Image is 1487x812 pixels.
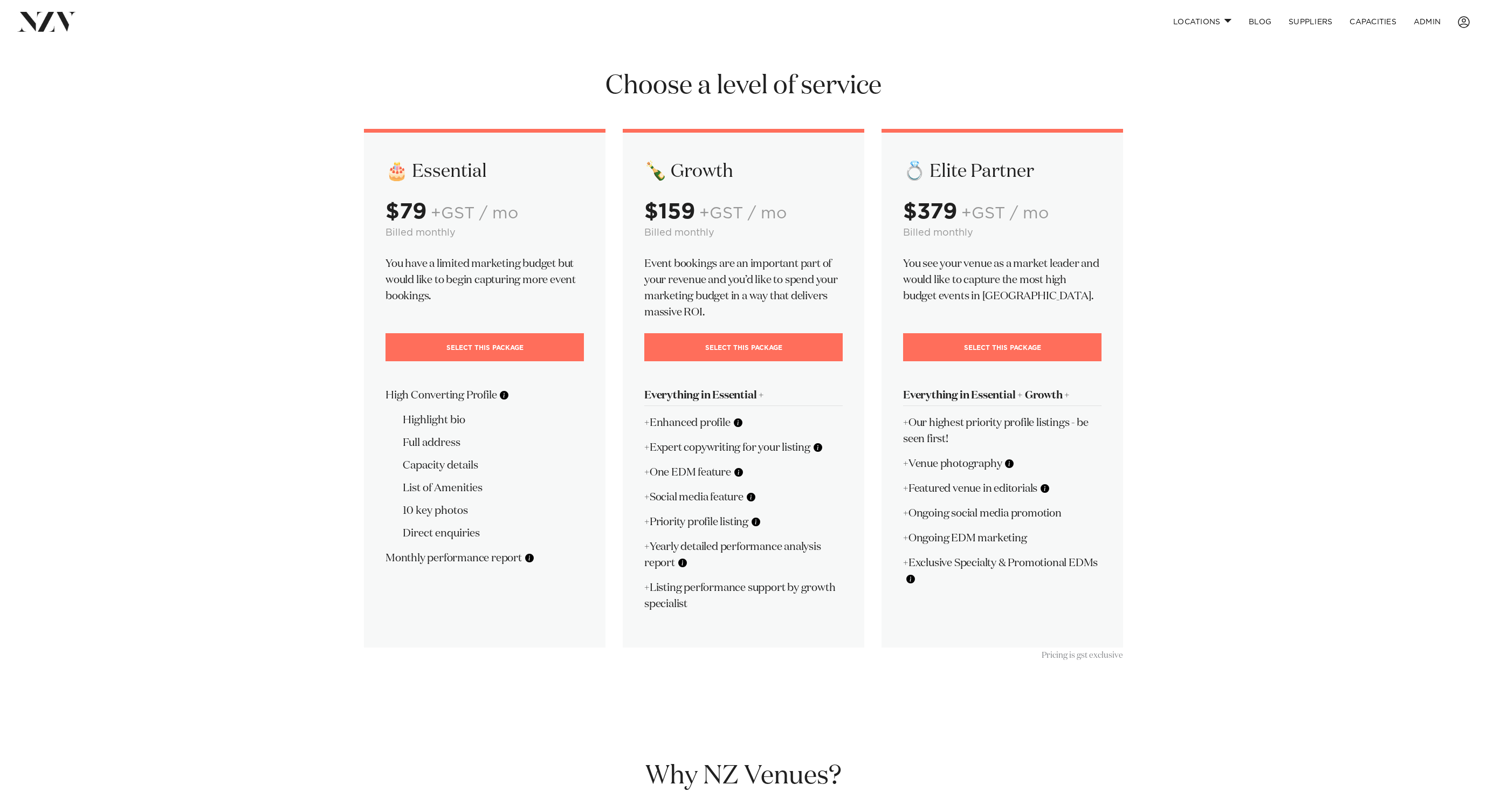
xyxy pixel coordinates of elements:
p: You see your venue as a market leader and would like to capture the most high budget events in [G... [903,256,1102,304]
small: Billed monthly [644,228,714,238]
p: High Converting Profile [385,387,584,403]
p: Monthly performance report [385,550,584,566]
li: List of Amenities [403,480,584,496]
a: BLOG [1240,10,1280,33]
span: +GST / mo [961,205,1049,222]
p: +Priority profile listing [644,514,843,530]
a: ADMIN [1405,10,1449,33]
p: +One EDM feature [644,464,843,480]
h2: 🍾 Growth [644,160,843,183]
a: Locations [1165,10,1240,33]
span: +GST / mo [699,205,787,222]
p: +Listing performance support by growth specialist [644,580,843,612]
small: Billed monthly [903,228,973,238]
p: +Enhanced profile [644,415,843,431]
strong: $159 [644,201,695,223]
p: +Venue photography [903,456,1102,472]
p: +Our highest priority profile listings - be seen first! [903,415,1102,447]
p: +Expert copywriting for your listing [644,439,843,456]
a: Select This Package [385,333,584,361]
a: Select This Package [903,333,1102,361]
small: Pricing is gst exclusive [1042,651,1123,659]
p: +Social media feature [644,489,843,505]
p: +Featured venue in editorials [903,480,1102,497]
h2: 🎂 Essential [385,160,584,183]
strong: Everything in Essential + Growth + [903,390,1070,401]
img: nzv-logo.png [17,12,76,31]
li: Capacity details [403,457,584,473]
p: +Yearly detailed performance analysis report [644,539,843,571]
strong: Everything in Essential + [644,390,764,401]
p: You have a limited marketing budget but would like to begin capturing more event bookings. [385,256,584,304]
a: Select This Package [644,333,843,361]
h2: 💍 Elite Partner [903,160,1102,183]
small: Billed monthly [385,228,456,238]
p: +Ongoing EDM marketing [903,530,1102,546]
p: +Ongoing social media promotion [903,505,1102,521]
li: Highlight bio [403,412,584,428]
span: +GST / mo [431,205,518,222]
a: SUPPLIERS [1280,10,1341,33]
p: +Exclusive Specialty & Promotional EDMs [903,555,1102,587]
p: Event bookings are an important part of your revenue and you’d like to spend your marketing budge... [644,256,843,320]
h1: Choose a level of service [364,70,1123,103]
li: Full address [403,435,584,451]
li: 10 key photos [403,503,584,519]
li: Direct enquiries [403,525,584,541]
a: Capacities [1341,10,1405,33]
strong: $79 [385,201,426,223]
strong: $379 [903,201,957,223]
h2: Why NZ Venues? [364,760,1123,793]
